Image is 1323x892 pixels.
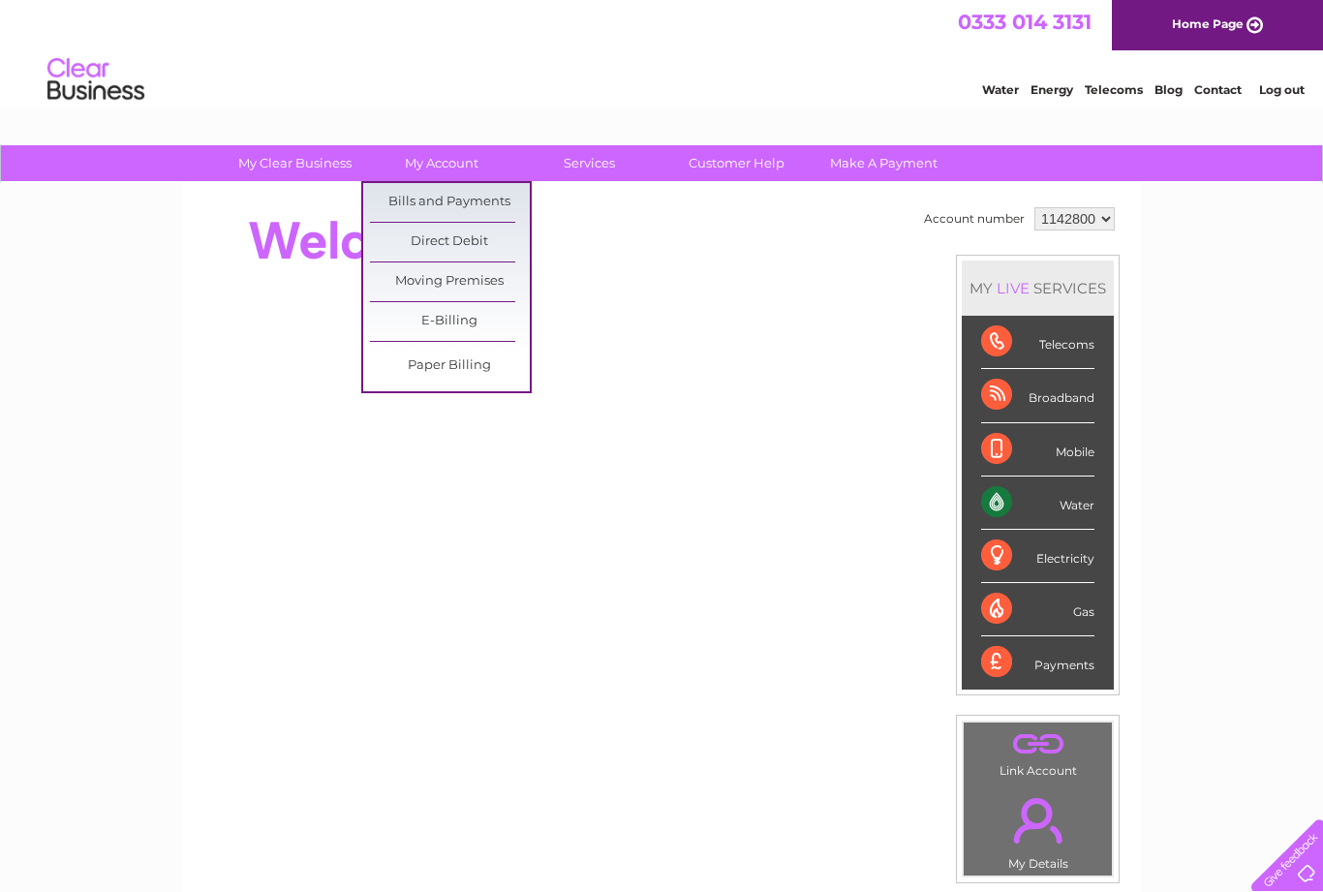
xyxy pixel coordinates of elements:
[1031,82,1073,97] a: Energy
[981,530,1094,583] div: Electricity
[963,782,1113,877] td: My Details
[657,145,816,181] a: Customer Help
[981,316,1094,369] div: Telecoms
[1194,82,1242,97] a: Contact
[963,722,1113,783] td: Link Account
[981,423,1094,477] div: Mobile
[969,727,1107,761] a: .
[1259,82,1305,97] a: Log out
[981,636,1094,689] div: Payments
[981,583,1094,636] div: Gas
[993,279,1033,297] div: LIVE
[205,11,1121,94] div: Clear Business is a trading name of Verastar Limited (registered in [GEOGRAPHIC_DATA] No. 3667643...
[370,183,530,222] a: Bills and Payments
[981,369,1094,422] div: Broadband
[958,10,1092,34] a: 0333 014 3131
[370,302,530,341] a: E-Billing
[370,262,530,301] a: Moving Premises
[969,786,1107,854] a: .
[509,145,669,181] a: Services
[370,223,530,261] a: Direct Debit
[370,347,530,385] a: Paper Billing
[46,50,145,109] img: logo.png
[1085,82,1143,97] a: Telecoms
[982,82,1019,97] a: Water
[919,202,1030,235] td: Account number
[215,145,375,181] a: My Clear Business
[962,261,1114,316] div: MY SERVICES
[981,477,1094,530] div: Water
[804,145,964,181] a: Make A Payment
[362,145,522,181] a: My Account
[1154,82,1183,97] a: Blog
